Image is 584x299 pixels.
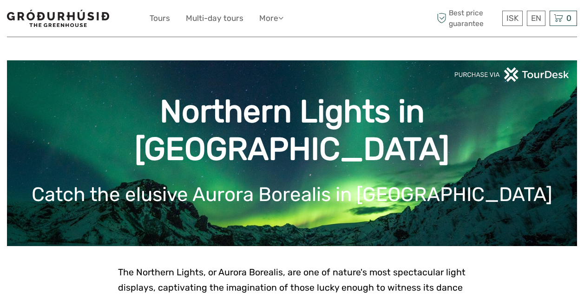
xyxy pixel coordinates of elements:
img: PurchaseViaTourDeskwhite.png [454,67,570,82]
span: Best price guarantee [434,8,500,28]
h1: Northern Lights in [GEOGRAPHIC_DATA] [21,93,563,168]
span: ISK [506,13,518,23]
div: EN [527,11,545,26]
img: 1578-341a38b5-ce05-4595-9f3d-b8aa3718a0b3_logo_small.jpg [7,10,109,27]
h1: Catch the elusive Aurora Borealis in [GEOGRAPHIC_DATA] [21,183,563,206]
a: Multi-day tours [186,12,243,25]
span: 0 [565,13,573,23]
a: More [259,12,283,25]
a: Tours [150,12,170,25]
